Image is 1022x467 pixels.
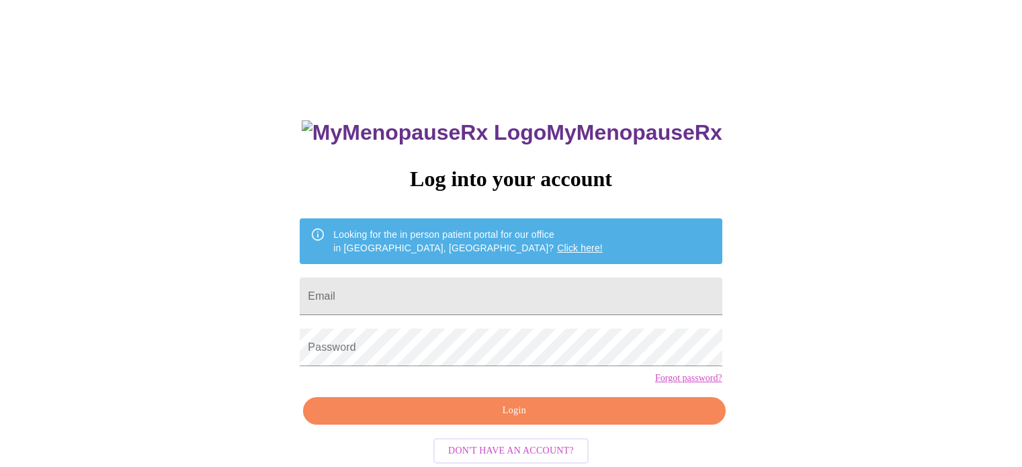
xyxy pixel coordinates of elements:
h3: Log into your account [300,167,722,192]
button: Login [303,397,725,425]
a: Click here! [557,243,603,253]
img: MyMenopauseRx Logo [302,120,546,145]
h3: MyMenopauseRx [302,120,722,145]
span: Login [318,402,710,419]
a: Don't have an account? [430,443,592,455]
span: Don't have an account? [448,443,574,460]
a: Forgot password? [655,373,722,384]
div: Looking for the in person patient portal for our office in [GEOGRAPHIC_DATA], [GEOGRAPHIC_DATA]? [333,222,603,260]
button: Don't have an account? [433,438,589,464]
